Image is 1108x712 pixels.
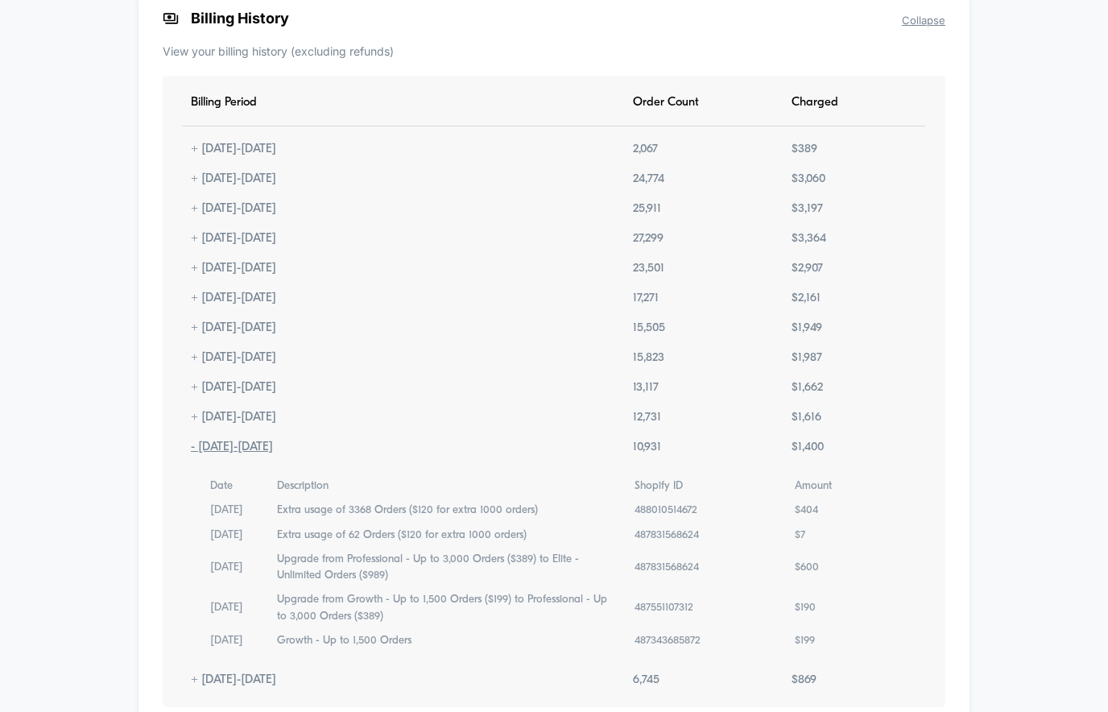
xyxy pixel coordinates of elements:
[210,600,243,616] div: [DATE]
[625,262,672,275] div: 23,501
[183,441,281,454] div: - [DATE] - [DATE]
[210,528,243,544] div: [DATE]
[183,262,284,275] div: + [DATE] - [DATE]
[783,673,825,687] div: $ 869
[625,321,673,335] div: 15,505
[783,321,830,335] div: $ 1,949
[183,143,284,156] div: + [DATE] - [DATE]
[183,232,284,246] div: + [DATE] - [DATE]
[183,411,284,424] div: + [DATE] - [DATE]
[783,292,829,305] div: $ 2,161
[210,478,233,495] div: Date
[183,673,284,687] div: + [DATE] - [DATE]
[210,503,243,519] div: [DATE]
[183,172,284,186] div: + [DATE] - [DATE]
[783,202,831,216] div: $ 3,197
[625,143,666,156] div: 2,067
[183,381,284,395] div: + [DATE] - [DATE]
[783,143,825,156] div: $ 389
[625,292,667,305] div: 17,271
[625,202,669,216] div: 25,911
[625,351,672,365] div: 15,823
[635,528,699,544] div: 487831568624
[795,528,805,544] div: $ 7
[277,503,538,519] div: Extra usage of 3368 Orders ($120 for extra 1000 orders)
[635,633,701,649] div: 487343685872
[795,633,815,649] div: $ 199
[277,528,527,544] div: Extra usage of 62 Orders ($120 for extra 1000 orders)
[795,600,816,616] div: $ 190
[625,411,669,424] div: 12,731
[210,633,243,649] div: [DATE]
[635,600,693,616] div: 487551107312
[783,411,829,424] div: $ 1,616
[625,441,669,454] div: 10,931
[635,503,697,519] div: 488010514672
[163,43,945,60] p: View your billing history (excluding refunds)
[783,351,830,365] div: $ 1,987
[183,292,284,305] div: + [DATE] - [DATE]
[795,503,818,519] div: $ 404
[783,172,833,186] div: $ 3,060
[783,262,831,275] div: $ 2,907
[783,232,834,246] div: $ 3,364
[783,96,846,110] div: Charged
[183,96,265,110] div: Billing Period
[902,14,945,27] span: Collapse
[795,478,832,495] div: Amount
[635,560,699,576] div: 487831568624
[783,381,831,395] div: $ 1,662
[625,381,667,395] div: 13,117
[277,633,411,649] div: Growth - Up to 1,500 Orders
[795,560,819,576] div: $ 600
[183,351,284,365] div: + [DATE] - [DATE]
[635,478,683,495] div: Shopify ID
[625,232,672,246] div: 27,299
[625,673,668,687] div: 6,745
[625,96,707,110] div: Order Count
[277,552,613,585] div: Upgrade from Professional - Up to 3,000 Orders ($389) to Elite - Unlimited Orders ($989)
[210,560,243,576] div: [DATE]
[277,592,613,625] div: Upgrade from Growth - Up to 1,500 Orders ($199) to Professional - Up to 3,000 Orders ($389)
[625,172,672,186] div: 24,774
[163,10,945,27] span: Billing History
[783,441,832,454] div: $ 1,400
[183,321,284,335] div: + [DATE] - [DATE]
[183,202,284,216] div: + [DATE] - [DATE]
[277,478,329,495] div: Description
